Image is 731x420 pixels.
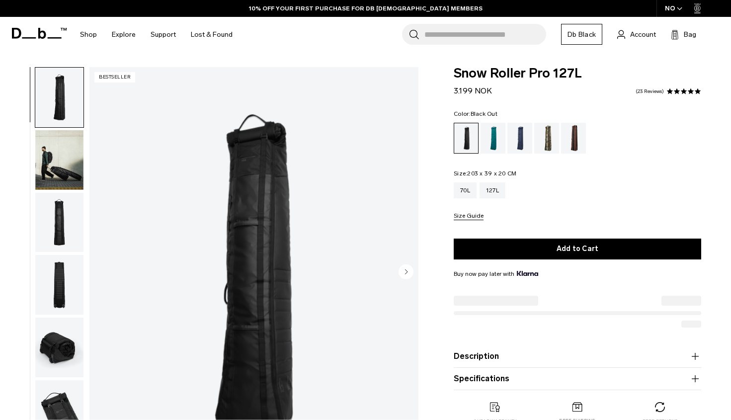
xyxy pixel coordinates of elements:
[454,170,516,176] legend: Size:
[517,271,538,276] img: {"height" => 20, "alt" => "Klarna"}
[151,17,176,52] a: Support
[35,193,83,252] img: Snow_roller_pro_black_out_new_db9.png
[481,123,505,154] a: Midnight Teal
[35,254,84,315] button: Snow_roller_pro_black_out_new_db8.png
[35,68,83,127] img: Snow_roller_pro_black_out_new_db1.png
[249,4,483,13] a: 10% OFF YOUR FIRST PURCHASE FOR DB [DEMOGRAPHIC_DATA] MEMBERS
[454,67,701,80] span: Snow Roller Pro 127L
[80,17,97,52] a: Shop
[112,17,136,52] a: Explore
[454,213,484,220] button: Size Guide
[35,130,83,190] img: Snow_roller_pro_black_out_new_db10.png
[94,72,135,83] p: Bestseller
[454,123,479,154] a: Black Out
[399,264,413,281] button: Next slide
[561,123,586,154] a: Homegrown with Lu
[191,17,233,52] a: Lost & Found
[480,182,505,198] a: 127L
[454,182,477,198] a: 70L
[454,350,701,362] button: Description
[35,317,84,378] button: Snow_roller_pro_black_out_new_db7.png
[507,123,532,154] a: Blue Hour
[35,318,83,377] img: Snow_roller_pro_black_out_new_db7.png
[671,28,696,40] button: Bag
[454,86,492,95] span: 3.199 NOK
[35,255,83,315] img: Snow_roller_pro_black_out_new_db8.png
[35,130,84,190] button: Snow_roller_pro_black_out_new_db10.png
[454,269,538,278] span: Buy now pay later with
[454,111,497,117] legend: Color:
[534,123,559,154] a: Db x Beyond Medals
[454,373,701,385] button: Specifications
[35,67,84,128] button: Snow_roller_pro_black_out_new_db1.png
[617,28,656,40] a: Account
[636,89,664,94] a: 23 reviews
[454,239,701,259] button: Add to Cart
[684,29,696,40] span: Bag
[471,110,497,117] span: Black Out
[467,170,516,177] span: 203 x 39 x 20 CM
[73,17,240,52] nav: Main Navigation
[630,29,656,40] span: Account
[561,24,602,45] a: Db Black
[35,192,84,253] button: Snow_roller_pro_black_out_new_db9.png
